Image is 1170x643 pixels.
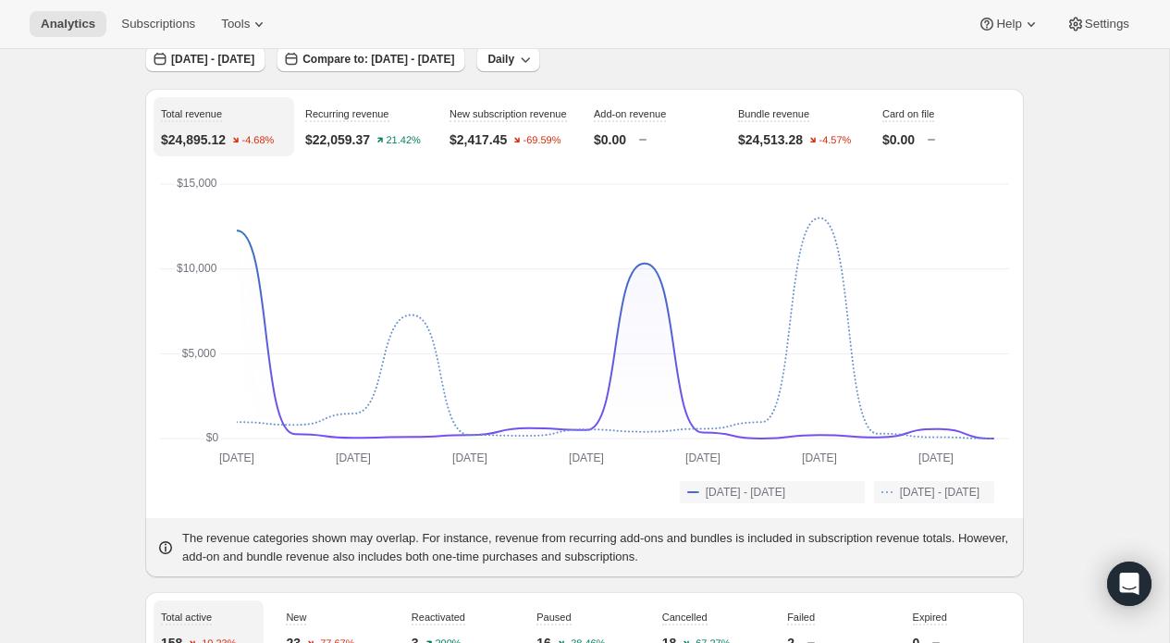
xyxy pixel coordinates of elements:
[412,612,465,623] span: Reactivated
[787,612,815,623] span: Failed
[41,17,95,31] span: Analytics
[1055,11,1140,37] button: Settings
[476,46,540,72] button: Daily
[302,52,454,67] span: Compare to: [DATE] - [DATE]
[305,130,370,149] p: $22,059.37
[1085,17,1129,31] span: Settings
[918,451,954,464] text: [DATE]
[177,177,217,190] text: $15,000
[1107,562,1152,606] div: Open Intercom Messenger
[738,130,803,149] p: $24,513.28
[900,485,979,500] span: [DATE] - [DATE]
[874,481,994,503] button: [DATE] - [DATE]
[121,17,195,31] span: Subscriptions
[161,108,222,119] span: Total revenue
[536,612,571,623] span: Paused
[569,451,604,464] text: [DATE]
[387,135,422,146] text: 21.42%
[161,130,226,149] p: $24,895.12
[30,11,106,37] button: Analytics
[738,108,809,119] span: Bundle revenue
[177,262,217,275] text: $10,000
[182,347,216,360] text: $5,000
[452,451,487,464] text: [DATE]
[182,529,1013,566] p: The revenue categories shown may overlap. For instance, revenue from recurring add-ons and bundle...
[967,11,1051,37] button: Help
[242,135,275,146] text: -4.68%
[819,135,852,146] text: -4.57%
[450,130,507,149] p: $2,417.45
[286,612,306,623] span: New
[206,431,219,444] text: $0
[487,52,514,67] span: Daily
[161,612,212,623] span: Total active
[277,46,465,72] button: Compare to: [DATE] - [DATE]
[685,451,720,464] text: [DATE]
[305,108,389,119] span: Recurring revenue
[221,17,250,31] span: Tools
[145,46,265,72] button: [DATE] - [DATE]
[523,135,561,146] text: -69.59%
[450,108,567,119] span: New subscription revenue
[913,612,947,623] span: Expired
[336,451,371,464] text: [DATE]
[802,451,837,464] text: [DATE]
[706,485,785,500] span: [DATE] - [DATE]
[996,17,1021,31] span: Help
[594,130,626,149] p: $0.00
[680,481,865,503] button: [DATE] - [DATE]
[171,52,254,67] span: [DATE] - [DATE]
[882,130,915,149] p: $0.00
[110,11,206,37] button: Subscriptions
[882,108,934,119] span: Card on file
[219,451,254,464] text: [DATE]
[210,11,279,37] button: Tools
[662,612,708,623] span: Cancelled
[594,108,666,119] span: Add-on revenue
